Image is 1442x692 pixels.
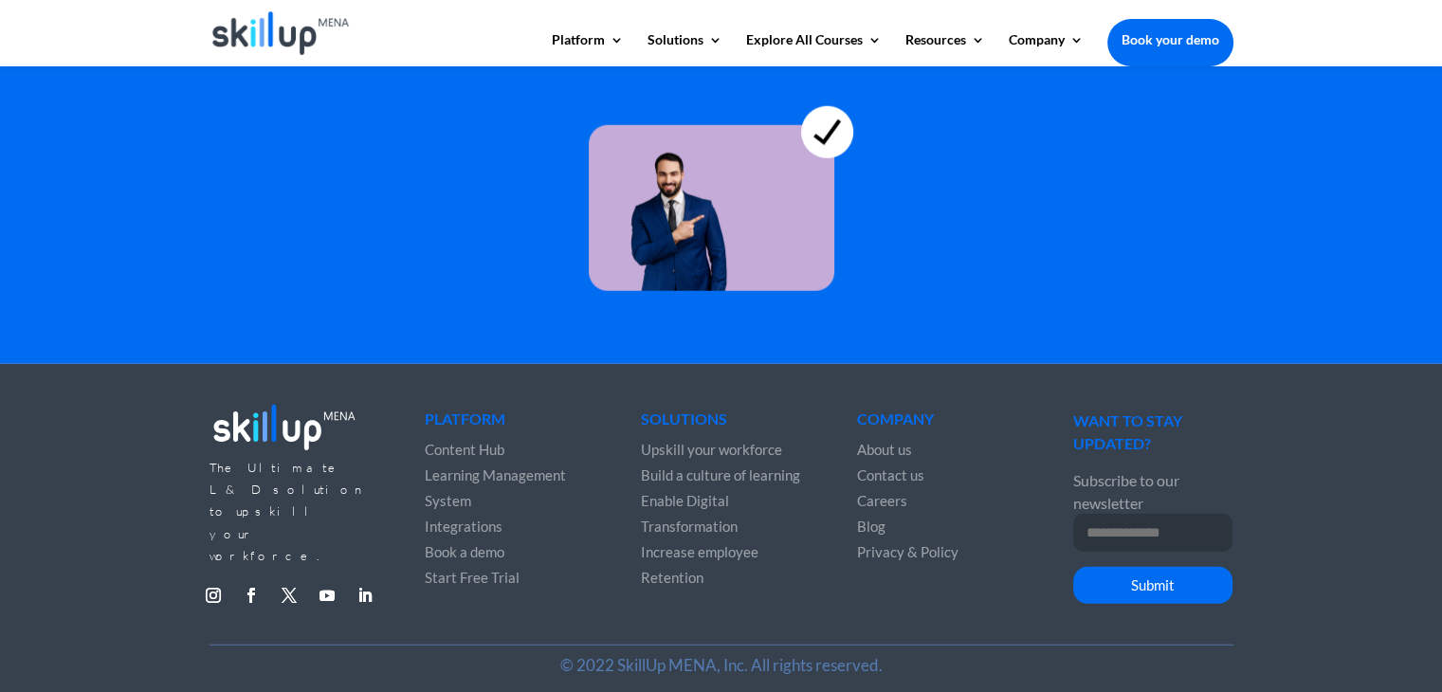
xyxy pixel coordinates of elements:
[857,466,924,483] a: Contact us
[1107,19,1233,61] a: Book your demo
[1131,576,1175,593] span: Submit
[425,569,520,586] a: Start Free Trial
[857,492,907,509] a: Careers
[210,654,1233,676] p: © 2022 SkillUp MENA, Inc. All rights reserved.
[641,441,782,458] a: Upskill your workforce
[857,543,958,560] a: Privacy & Policy
[312,580,342,610] a: Follow on Youtube
[857,411,1016,436] h4: Company
[425,466,566,509] a: Learning Management System
[425,543,504,560] a: Book a demo
[641,543,758,586] a: Increase employee Retention
[641,492,738,535] a: Enable Digital Transformation
[746,33,882,65] a: Explore All Courses
[1347,601,1442,692] iframe: Chat Widget
[552,33,624,65] a: Platform
[857,518,885,535] a: Blog
[641,411,800,436] h4: Solutions
[212,11,350,55] img: Skillup Mena
[648,33,722,65] a: Solutions
[1073,567,1232,605] button: Submit
[589,69,853,291] img: learning for everyone 4 - skillup
[641,466,800,483] a: Build a culture of learning
[425,411,584,436] h4: Platform
[425,518,502,535] a: Integrations
[1073,469,1232,514] p: Subscribe to our newsletter
[198,580,228,610] a: Follow on Instagram
[425,441,504,458] a: Content Hub
[274,580,304,610] a: Follow on X
[236,580,266,610] a: Follow on Facebook
[1073,411,1182,451] span: WANT TO STAY UPDATED?
[210,398,359,454] img: footer_logo
[210,460,366,564] span: The Ultimate L&D solution to upskill your workforce.
[350,580,380,610] a: Follow on LinkedIn
[905,33,985,65] a: Resources
[1009,33,1084,65] a: Company
[857,441,912,458] a: About us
